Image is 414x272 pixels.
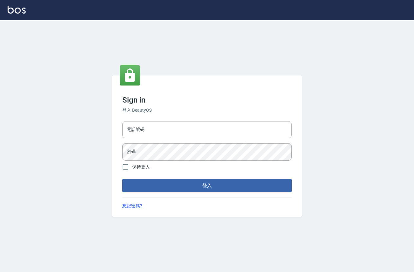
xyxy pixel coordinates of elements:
[122,203,142,209] a: 忘記密碼?
[122,96,292,104] h3: Sign in
[122,107,292,114] h6: 登入 BeautyOS
[122,179,292,192] button: 登入
[8,6,26,14] img: Logo
[132,164,150,170] span: 保持登入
